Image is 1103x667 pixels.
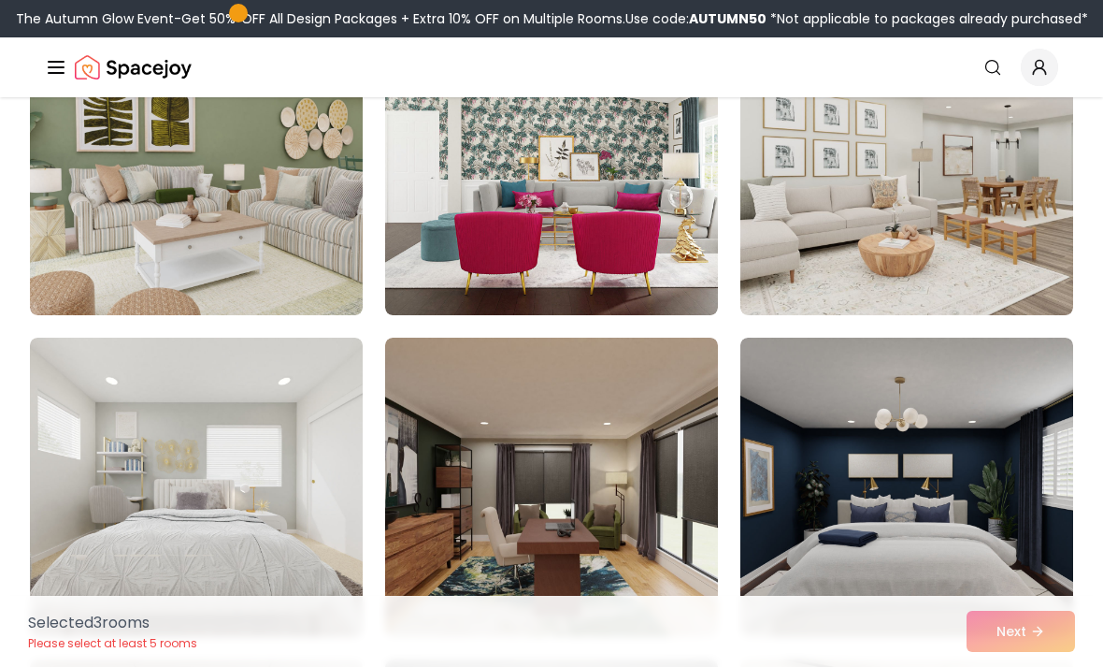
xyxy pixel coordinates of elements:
img: Spacejoy Logo [75,49,192,86]
nav: Global [45,37,1058,97]
div: The Autumn Glow Event-Get 50% OFF All Design Packages + Extra 10% OFF on Multiple Rooms. [16,9,1088,28]
p: Selected 3 room s [28,612,197,634]
img: Room room-29 [385,16,718,315]
b: AUTUMN50 [689,9,766,28]
img: Room room-32 [385,338,718,637]
p: Please select at least 5 rooms [28,636,197,651]
span: *Not applicable to packages already purchased* [766,9,1088,28]
a: Spacejoy [75,49,192,86]
img: Room room-31 [30,338,363,637]
img: Room room-33 [740,338,1073,637]
img: Room room-30 [740,16,1073,315]
span: Use code: [625,9,766,28]
img: Room room-28 [30,16,363,315]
